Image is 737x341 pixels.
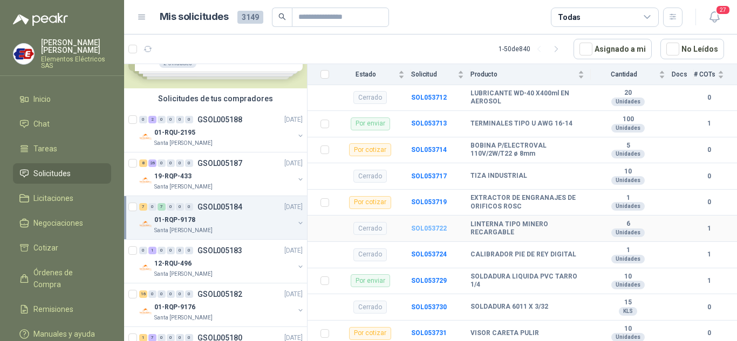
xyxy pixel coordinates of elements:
[591,298,665,307] b: 15
[167,159,175,167] div: 0
[470,329,539,338] b: VISOR CARETA PULIR
[13,299,111,319] a: Remisiones
[167,290,175,298] div: 0
[13,13,68,26] img: Logo peakr
[176,247,184,254] div: 0
[694,119,724,129] b: 1
[411,146,447,154] a: SOL053714
[139,244,305,279] a: 0 1 0 0 0 0 GSOL005183[DATE] Company Logo12-RQU-496Santa [PERSON_NAME]
[33,303,73,315] span: Remisiones
[139,130,152,143] img: Company Logo
[176,203,184,211] div: 0
[591,142,665,150] b: 5
[715,5,731,15] span: 27
[660,39,724,59] button: No Leídos
[167,203,175,211] div: 0
[470,120,572,128] b: TERMINALES TIPO U AWG 16-14
[284,115,303,125] p: [DATE]
[411,198,447,206] a: SOL053719
[611,176,645,185] div: Unidades
[278,13,286,20] span: search
[591,71,657,78] span: Cantidad
[353,170,387,183] div: Cerrado
[185,247,193,254] div: 0
[470,64,591,85] th: Producto
[197,203,242,211] p: GSOL005184
[499,40,565,58] div: 1 - 50 de 840
[154,270,213,279] p: Santa [PERSON_NAME]
[591,168,665,176] b: 10
[694,145,724,155] b: 0
[411,94,447,101] a: SOL053712
[694,224,724,234] b: 1
[284,289,303,300] p: [DATE]
[591,115,665,124] b: 100
[33,217,83,229] span: Negociaciones
[139,159,147,167] div: 8
[13,89,111,109] a: Inicio
[185,159,193,167] div: 0
[148,247,156,254] div: 1
[13,138,111,159] a: Tareas
[591,273,665,281] b: 10
[411,303,447,311] b: SOL053730
[13,114,111,134] a: Chat
[237,11,263,24] span: 3149
[148,159,156,167] div: 26
[353,248,387,261] div: Cerrado
[284,202,303,212] p: [DATE]
[139,261,152,274] img: Company Logo
[13,44,34,64] img: Company Logo
[591,64,672,85] th: Cantidad
[33,168,71,179] span: Solicitudes
[167,247,175,254] div: 0
[672,64,694,85] th: Docs
[411,225,447,232] a: SOL053722
[139,247,147,254] div: 0
[470,71,576,78] span: Producto
[694,197,724,207] b: 0
[41,56,111,69] p: Elementos Eléctricos SAS
[160,9,229,25] h1: Mis solicitudes
[611,228,645,237] div: Unidades
[139,113,305,148] a: 0 2 0 0 0 0 GSOL005188[DATE] Company Logo01-RQU-2195Santa [PERSON_NAME]
[353,91,387,104] div: Cerrado
[470,273,584,289] b: SOLDADURA LIQUIDA PVC TARRO 1/4
[411,64,470,85] th: Solicitud
[33,143,57,155] span: Tareas
[33,93,51,105] span: Inicio
[694,71,715,78] span: # COTs
[154,215,195,225] p: 01-RQP-9178
[470,303,548,311] b: SOLDADURA 6011 X 3/32
[197,247,242,254] p: GSOL005183
[591,246,665,255] b: 1
[154,171,192,182] p: 19-RQP-433
[154,302,195,312] p: 01-RQP-9176
[349,327,391,340] div: Por cotizar
[411,71,455,78] span: Solicitud
[470,172,527,180] b: TIZA INDUSTRIAL
[139,218,152,231] img: Company Logo
[574,39,652,59] button: Asignado a mi
[139,203,147,211] div: 7
[411,120,447,127] a: SOL053713
[33,118,50,130] span: Chat
[185,290,193,298] div: 0
[154,226,213,235] p: Santa [PERSON_NAME]
[694,328,724,338] b: 0
[411,250,447,258] a: SOL053724
[619,307,637,316] div: KLS
[351,117,390,130] div: Por enviar
[154,139,213,148] p: Santa [PERSON_NAME]
[591,89,665,98] b: 20
[148,290,156,298] div: 0
[167,116,175,123] div: 0
[470,250,576,259] b: CALIBRADOR PIE DE REY DIGITAL
[694,64,737,85] th: # COTs
[411,329,447,337] b: SOL053731
[158,203,166,211] div: 7
[470,142,584,158] b: BOBINA P/ELECTROVAL 110V/2W/T22 ø 8mm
